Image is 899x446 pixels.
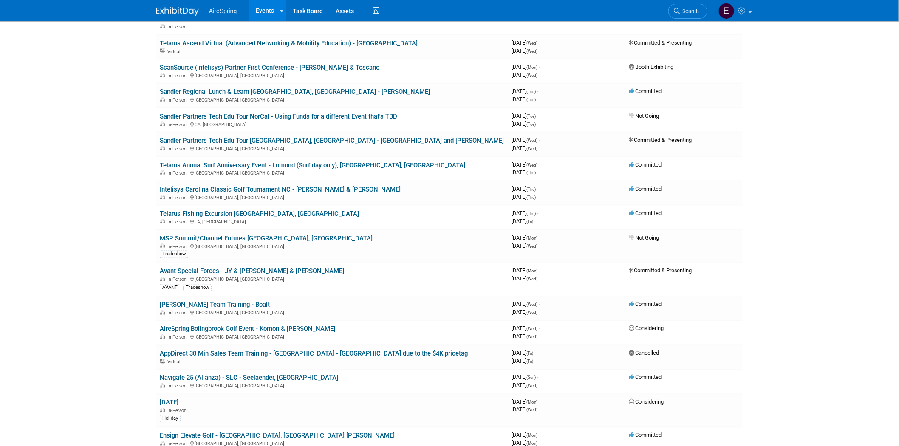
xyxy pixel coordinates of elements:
span: (Thu) [526,195,536,200]
span: (Fri) [526,351,533,356]
span: (Thu) [526,211,536,216]
span: Committed & Presenting [629,137,692,143]
span: [DATE] [512,358,533,364]
span: Virtual [167,359,183,365]
span: - [539,64,540,70]
span: Committed [629,432,662,438]
img: Virtual Event [160,49,165,53]
span: Committed [629,210,662,216]
span: [DATE] [512,40,540,46]
span: Not Going [629,234,659,241]
span: [DATE] [512,218,533,224]
span: [DATE] [512,382,537,389]
span: (Wed) [526,408,537,412]
a: Sandler Regional Lunch & Learn [GEOGRAPHIC_DATA], [GEOGRAPHIC_DATA] - [PERSON_NAME] [160,88,430,96]
span: Considering [629,399,664,405]
div: [GEOGRAPHIC_DATA], [GEOGRAPHIC_DATA] [160,276,505,282]
span: [DATE] [512,350,536,356]
span: AireSpring [209,8,237,14]
a: AireSpring Bolingbrook Golf Event - Komon & [PERSON_NAME] [160,325,335,333]
img: In-Person Event [160,384,165,388]
span: In-Person [167,122,189,127]
div: [GEOGRAPHIC_DATA], [GEOGRAPHIC_DATA] [160,194,505,200]
span: (Thu) [526,170,536,175]
span: Cancelled [629,350,659,356]
span: Committed & Presenting [629,268,692,274]
span: (Mon) [526,400,537,405]
div: [GEOGRAPHIC_DATA], [GEOGRAPHIC_DATA] [160,169,505,176]
span: (Mon) [526,65,537,70]
span: In-Person [167,146,189,152]
div: [GEOGRAPHIC_DATA], [GEOGRAPHIC_DATA] [160,333,505,340]
span: [DATE] [512,161,540,168]
div: [GEOGRAPHIC_DATA], [GEOGRAPHIC_DATA] [160,243,505,249]
span: [DATE] [512,301,540,308]
span: [DATE] [512,121,536,127]
span: (Mon) [526,433,537,438]
span: (Sun) [526,375,536,380]
span: Virtual [167,49,183,54]
span: (Tue) [526,122,536,127]
div: [GEOGRAPHIC_DATA], [GEOGRAPHIC_DATA] [160,309,505,316]
span: (Tue) [526,114,536,119]
a: MSP Summit/Channel Futures [GEOGRAPHIC_DATA], [GEOGRAPHIC_DATA] [160,234,373,242]
img: In-Person Event [160,170,165,175]
span: [DATE] [512,137,540,143]
a: ScanSource (Intelisys) Partner First Conference - [PERSON_NAME] & Toscano [160,64,379,71]
span: In-Person [167,408,189,414]
span: [DATE] [512,399,540,405]
a: Avant Special Forces - JY & [PERSON_NAME] & [PERSON_NAME] [160,268,344,275]
span: - [539,161,540,168]
img: ExhibitDay [156,7,199,16]
span: In-Person [167,244,189,249]
span: (Wed) [526,73,537,78]
span: Committed [629,374,662,381]
span: Committed & Presenting [629,40,692,46]
span: (Wed) [526,277,537,282]
img: In-Person Event [160,122,165,126]
img: In-Person Event [160,244,165,248]
span: [DATE] [512,325,540,332]
span: Considering [629,325,664,332]
span: (Wed) [526,138,537,143]
span: - [537,113,538,119]
span: [DATE] [512,432,540,438]
span: (Tue) [526,89,536,94]
div: AVANT [160,284,180,292]
span: (Wed) [526,384,537,388]
span: [DATE] [512,48,537,54]
span: Committed [629,161,662,168]
img: In-Person Event [160,195,165,199]
span: In-Person [167,335,189,340]
span: [DATE] [512,96,536,102]
div: Tradeshow [160,251,188,258]
span: Booth Exhibiting [629,64,673,70]
span: [DATE] [512,194,536,200]
span: (Mon) [526,269,537,274]
span: [DATE] [512,113,538,119]
img: In-Person Event [160,24,165,28]
span: [DATE] [512,374,538,381]
span: (Mon) [526,441,537,446]
a: Sandler Partners Tech Edu Tour [GEOGRAPHIC_DATA], [GEOGRAPHIC_DATA] - [GEOGRAPHIC_DATA] and [PERS... [160,137,504,144]
img: In-Person Event [160,335,165,339]
a: Ensign Elevate Golf - [GEOGRAPHIC_DATA], [GEOGRAPHIC_DATA] [PERSON_NAME] [160,432,395,440]
span: (Wed) [526,49,537,54]
span: In-Person [167,277,189,282]
span: - [539,268,540,274]
img: In-Person Event [160,146,165,150]
img: erica arjona [718,3,735,19]
span: Search [680,8,699,14]
span: [DATE] [512,169,536,175]
span: Committed [629,88,662,94]
span: (Fri) [526,219,533,224]
img: In-Person Event [160,73,165,77]
span: - [539,325,540,332]
img: In-Person Event [160,277,165,281]
span: (Fri) [526,359,533,364]
span: In-Person [167,311,189,316]
div: Holiday [160,415,181,423]
div: [GEOGRAPHIC_DATA], [GEOGRAPHIC_DATA] [160,382,505,389]
a: AppDirect 30 Min Sales Team Training - [GEOGRAPHIC_DATA] - [GEOGRAPHIC_DATA] due to the $4K pricetag [160,350,468,358]
a: [DATE] [160,399,178,406]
